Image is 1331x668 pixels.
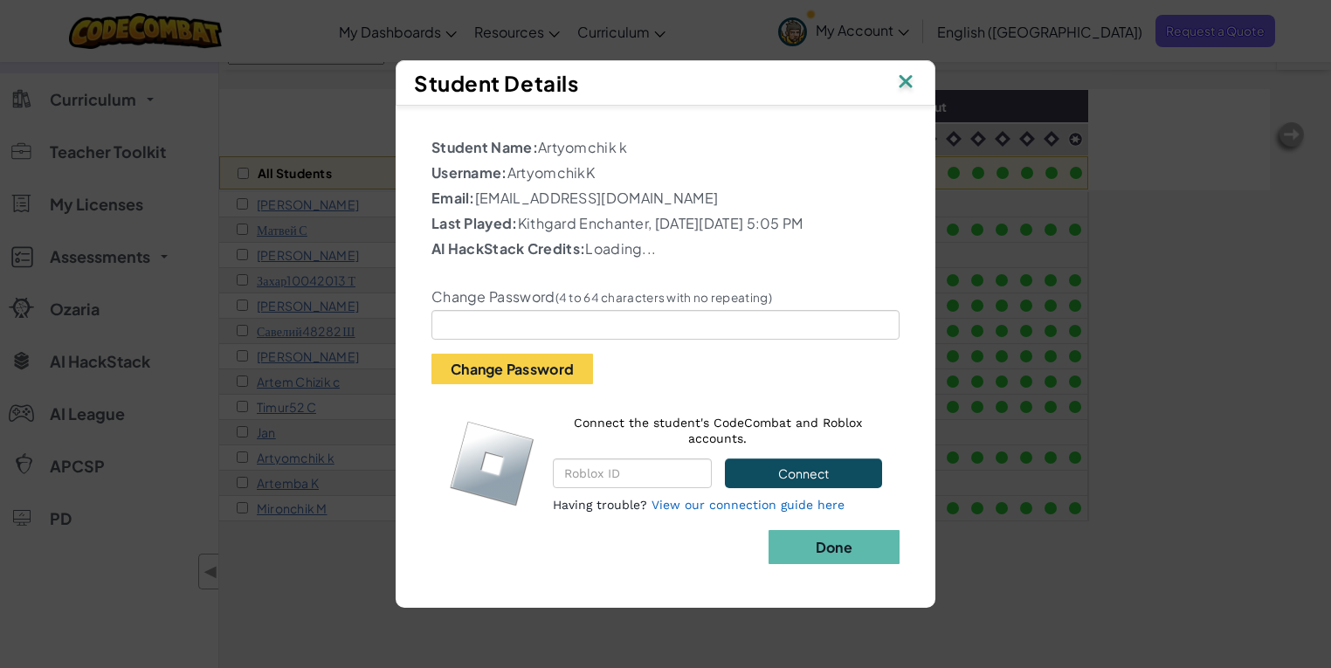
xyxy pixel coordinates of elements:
span: Having trouble? [553,498,647,512]
p: Connect the student's CodeCombat and Roblox accounts. [553,415,882,446]
button: Done [769,530,900,564]
a: View our connection guide here [652,498,845,512]
b: AI HackStack Credits: [431,239,585,258]
span: Student Details [414,70,578,96]
p: Artyomchik k [431,137,900,158]
b: Email: [431,189,475,207]
button: Connect [725,458,882,488]
button: Change Password [431,354,593,384]
img: roblox-logo.svg [449,420,535,506]
b: Student Name: [431,138,538,156]
img: IconClose.svg [894,70,917,96]
b: Last Played: [431,214,518,232]
b: Done [816,538,852,556]
input: Roblox ID [553,458,711,488]
b: Username: [431,163,507,182]
p: Kithgard Enchanter, [DATE][DATE] 5:05 PM [431,213,900,234]
p: [EMAIL_ADDRESS][DOMAIN_NAME] [431,188,900,209]
p: Loading... [431,238,900,259]
p: ArtyomchikK [431,162,900,183]
small: (4 to 64 characters with no repeating) [555,290,772,305]
label: Change Password [431,288,772,306]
